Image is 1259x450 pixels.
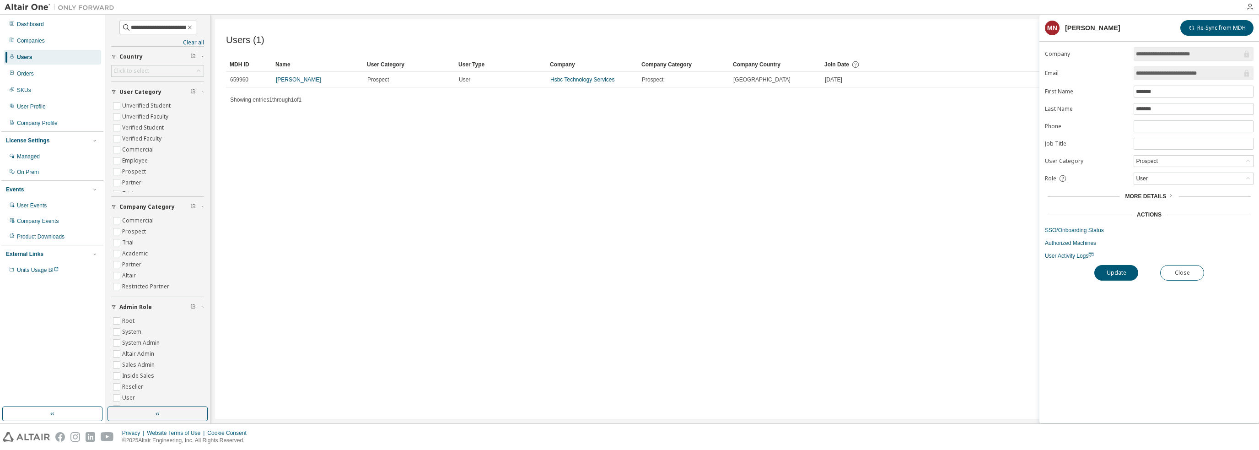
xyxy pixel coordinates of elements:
[230,97,301,103] span: Showing entries 1 through 1 of 1
[122,381,145,392] label: Reseller
[1045,140,1128,147] label: Job Title
[122,326,143,337] label: System
[122,215,156,226] label: Commercial
[550,76,615,83] a: Hsbc Technology Services
[367,57,451,72] div: User Category
[111,47,204,67] button: Country
[1134,173,1253,184] div: User
[190,88,196,96] span: Clear filter
[550,57,634,72] div: Company
[122,392,137,403] label: User
[190,203,196,211] span: Clear filter
[122,166,148,177] label: Prospect
[111,82,204,102] button: User Category
[190,53,196,60] span: Clear filter
[230,57,268,72] div: MDH ID
[101,432,114,442] img: youtube.svg
[113,67,149,75] div: Click to select
[3,432,50,442] img: altair_logo.svg
[1045,253,1094,259] span: User Activity Logs
[1045,227,1254,234] a: SSO/Onboarding Status
[122,248,150,259] label: Academic
[17,202,47,209] div: User Events
[641,57,726,72] div: Company Category
[122,122,166,133] label: Verified Student
[122,429,147,437] div: Privacy
[119,53,143,60] span: Country
[458,57,543,72] div: User Type
[1045,105,1128,113] label: Last Name
[17,217,59,225] div: Company Events
[122,144,156,155] label: Commercial
[122,177,143,188] label: Partner
[733,57,817,72] div: Company Country
[1135,173,1149,184] div: User
[6,186,24,193] div: Events
[1125,193,1166,200] span: More Details
[275,57,360,72] div: Name
[111,297,204,317] button: Admin Role
[122,259,143,270] label: Partner
[1045,175,1056,182] span: Role
[119,304,152,311] span: Admin Role
[122,237,135,248] label: Trial
[642,76,663,83] span: Prospect
[851,60,860,69] svg: Date when the user was first added or directly signed up. If the user was deleted and later re-ad...
[122,155,150,166] label: Employee
[17,119,58,127] div: Company Profile
[5,3,119,12] img: Altair One
[1137,211,1162,218] div: Actions
[226,35,264,45] span: Users (1)
[1065,24,1120,32] div: [PERSON_NAME]
[122,100,172,111] label: Unverified Student
[1045,88,1128,95] label: First Name
[1135,156,1159,166] div: Prospect
[17,267,59,273] span: Units Usage BI
[367,76,389,83] span: Prospect
[1094,265,1138,281] button: Update
[111,39,204,46] a: Clear all
[17,87,31,94] div: SKUs
[17,168,39,176] div: On Prem
[1045,70,1128,77] label: Email
[1045,50,1128,58] label: Company
[122,348,156,359] label: Altair Admin
[122,403,145,414] label: Support
[122,188,135,199] label: Trial
[1134,156,1253,167] div: Prospect
[190,304,196,311] span: Clear filter
[86,432,95,442] img: linkedin.svg
[55,432,65,442] img: facebook.svg
[122,315,136,326] label: Root
[122,226,148,237] label: Prospect
[70,432,80,442] img: instagram.svg
[230,76,248,83] span: 659960
[17,70,34,77] div: Orders
[1045,239,1254,247] a: Authorized Machines
[122,359,156,370] label: Sales Admin
[122,337,161,348] label: System Admin
[122,111,170,122] label: Unverified Faculty
[733,76,791,83] span: [GEOGRAPHIC_DATA]
[825,76,842,83] span: [DATE]
[17,21,44,28] div: Dashboard
[459,76,470,83] span: User
[112,65,204,76] div: Click to select
[122,133,163,144] label: Verified Faculty
[1160,265,1204,281] button: Close
[6,137,49,144] div: License Settings
[1045,123,1128,130] label: Phone
[119,88,161,96] span: User Category
[6,250,43,258] div: External Links
[276,76,321,83] a: [PERSON_NAME]
[1045,21,1060,35] div: MN
[207,429,252,437] div: Cookie Consent
[17,103,46,110] div: User Profile
[1045,157,1128,165] label: User Category
[17,54,32,61] div: Users
[119,203,175,211] span: Company Category
[122,437,252,445] p: © 2025 Altair Engineering, Inc. All Rights Reserved.
[122,281,171,292] label: Restricted Partner
[17,37,45,44] div: Companies
[147,429,207,437] div: Website Terms of Use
